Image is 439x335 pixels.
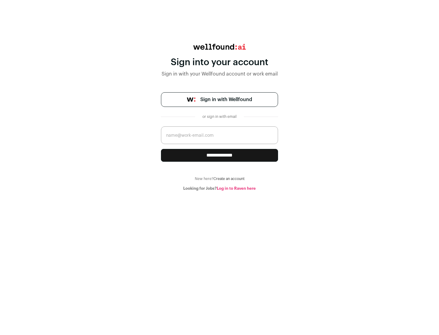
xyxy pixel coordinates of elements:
[161,57,278,68] div: Sign into your account
[161,186,278,191] div: Looking for Jobs?
[161,176,278,181] div: New here?
[200,114,239,119] div: or sign in with email
[161,126,278,144] input: name@work-email.com
[213,177,244,181] a: Create an account
[217,186,256,190] a: Log in to Raven here
[161,92,278,107] a: Sign in with Wellfound
[187,97,195,102] img: wellfound-symbol-flush-black-fb3c872781a75f747ccb3a119075da62bfe97bd399995f84a933054e44a575c4.png
[193,44,246,50] img: wellfound:ai
[200,96,252,103] span: Sign in with Wellfound
[161,70,278,78] div: Sign in with your Wellfound account or work email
